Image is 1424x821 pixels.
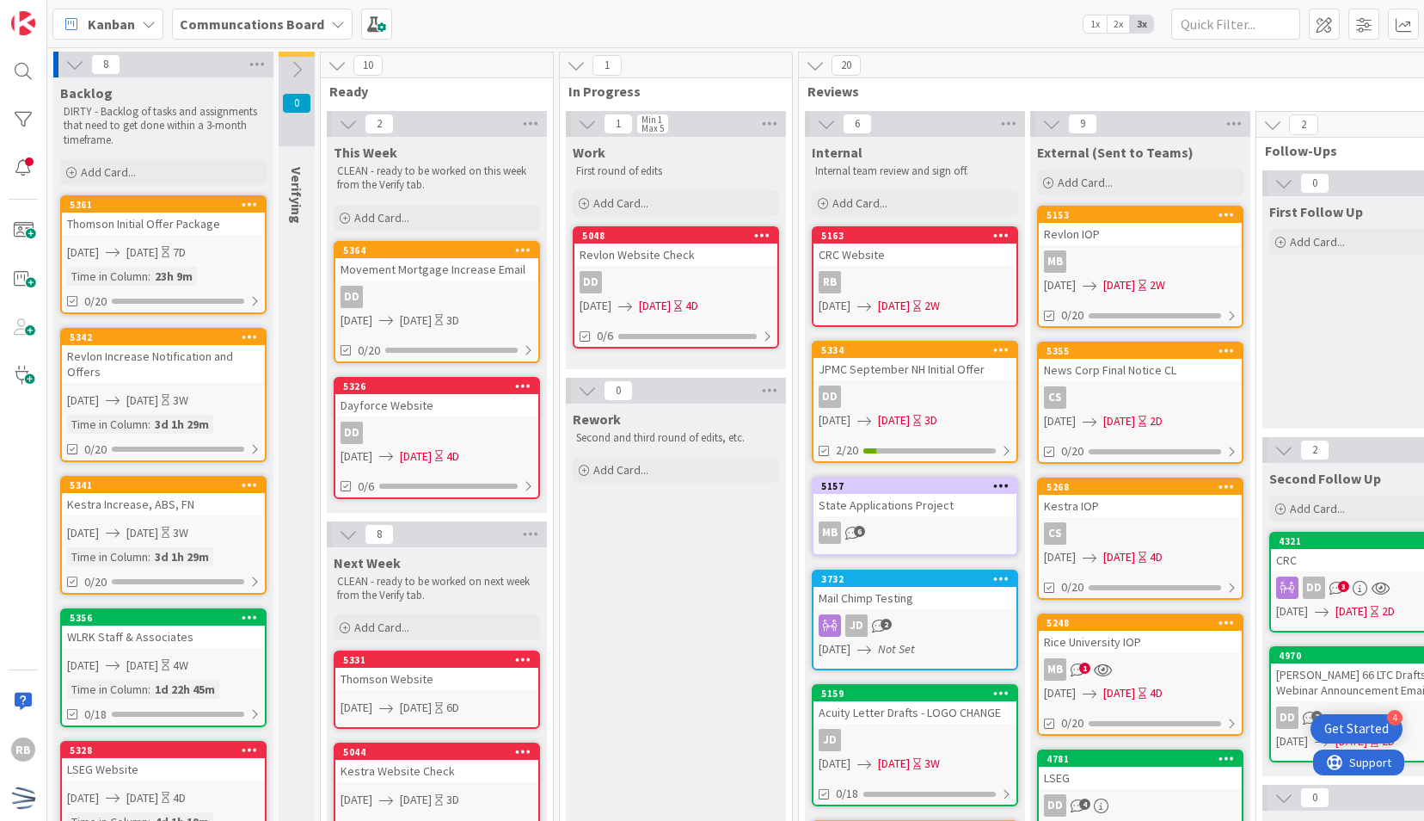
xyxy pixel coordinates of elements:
span: [DATE] [1276,602,1308,620]
div: 5328 [62,743,265,758]
span: Add Card... [832,195,887,211]
span: 1x [1083,15,1107,33]
div: 23h 9m [150,267,197,286]
span: 2 [365,114,394,134]
b: Communcations Board [180,15,324,33]
span: 1 [604,114,633,134]
span: [DATE] [400,791,432,809]
div: Open Get Started checklist, remaining modules: 4 [1310,714,1403,744]
span: [DATE] [341,791,372,809]
div: 3W [173,392,188,410]
span: [DATE] [1044,412,1076,430]
div: RB [11,738,35,762]
span: [DATE] [126,657,158,675]
div: 4781 [1047,753,1242,765]
span: 2 [1300,440,1329,460]
span: [DATE] [878,411,910,429]
div: 5326Dayforce Website [335,379,538,417]
div: DD [819,386,841,408]
div: CS [1039,386,1242,409]
div: 5157State Applications Project [813,478,1016,516]
div: 5163 [813,228,1016,244]
div: 5361 [70,199,265,211]
span: Add Card... [593,195,648,211]
span: Second Follow Up [1269,470,1381,487]
div: 3W [173,524,188,542]
div: 4D [173,789,186,807]
span: Verifying [288,167,305,224]
span: 8 [365,524,394,545]
div: DD [1039,794,1242,817]
div: 5159 [821,688,1016,700]
div: 5364 [335,243,538,258]
span: 0 [1300,787,1329,808]
div: 4D [1150,684,1163,702]
div: MB [819,522,841,544]
span: Add Card... [1290,234,1345,250]
span: [DATE] [400,448,432,466]
span: 0/20 [84,293,107,311]
span: 0/20 [84,573,107,591]
span: [DATE] [67,657,99,675]
div: 5048 [582,230,777,242]
span: [DATE] [67,789,99,807]
span: [DATE] [1103,684,1135,702]
div: 3732Mail Chimp Testing [813,571,1016,609]
span: [DATE] [341,448,372,466]
p: CLEAN - ready to be worked on next week from the Verify tab. [337,575,537,603]
span: Add Card... [1058,175,1113,190]
div: 5153 [1039,207,1242,223]
div: 5331 [335,652,538,668]
div: Min 1 [641,115,662,124]
span: [DATE] [819,411,850,429]
div: 5342 [62,330,265,345]
div: 5048Revlon Website Check [574,228,777,266]
input: Quick Filter... [1171,9,1300,40]
span: Add Card... [354,210,409,225]
div: 3d 1h 29m [150,547,213,566]
span: [DATE] [819,755,850,773]
span: 1 [592,55,622,76]
span: Add Card... [81,164,136,180]
div: 2D [1382,602,1395,620]
div: 5044 [335,744,538,760]
div: 5341Kestra Increase, ABS, FN [62,478,265,515]
span: [DATE] [878,755,910,773]
span: Next Week [334,554,401,571]
span: [DATE] [819,640,850,658]
div: 5328 [70,744,265,756]
span: Rework [573,410,621,428]
div: Time in Column [67,547,148,566]
div: 2W [924,297,940,315]
div: 5334 [813,343,1016,358]
div: 5341 [62,478,265,493]
div: RB [819,271,841,293]
div: 5328LSEG Website [62,743,265,781]
div: 5159 [813,686,1016,701]
div: MB [813,522,1016,544]
span: [DATE] [1103,548,1135,566]
span: 0/6 [358,478,374,496]
span: 2x [1107,15,1130,33]
span: 20 [832,55,861,76]
span: : [148,547,150,566]
div: 3732 [813,571,1016,587]
span: : [148,415,150,434]
span: [DATE] [1044,684,1076,702]
div: 5342 [70,331,265,343]
span: Add Card... [593,462,648,478]
div: CS [1044,522,1066,545]
span: : [148,680,150,699]
p: CLEAN - ready to be worked on this week from the Verify tab. [337,164,537,193]
span: [DATE] [1044,276,1076,294]
div: Kestra IOP [1039,495,1242,517]
div: RB [813,271,1016,293]
div: Thomson Website [335,668,538,690]
span: [DATE] [400,699,432,717]
span: Internal [812,144,862,161]
div: 5334 [821,344,1016,356]
span: 3x [1130,15,1153,33]
div: JPMC September NH Initial Offer [813,358,1016,380]
div: DD [813,386,1016,408]
div: 5248Rice University IOP [1039,615,1242,653]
